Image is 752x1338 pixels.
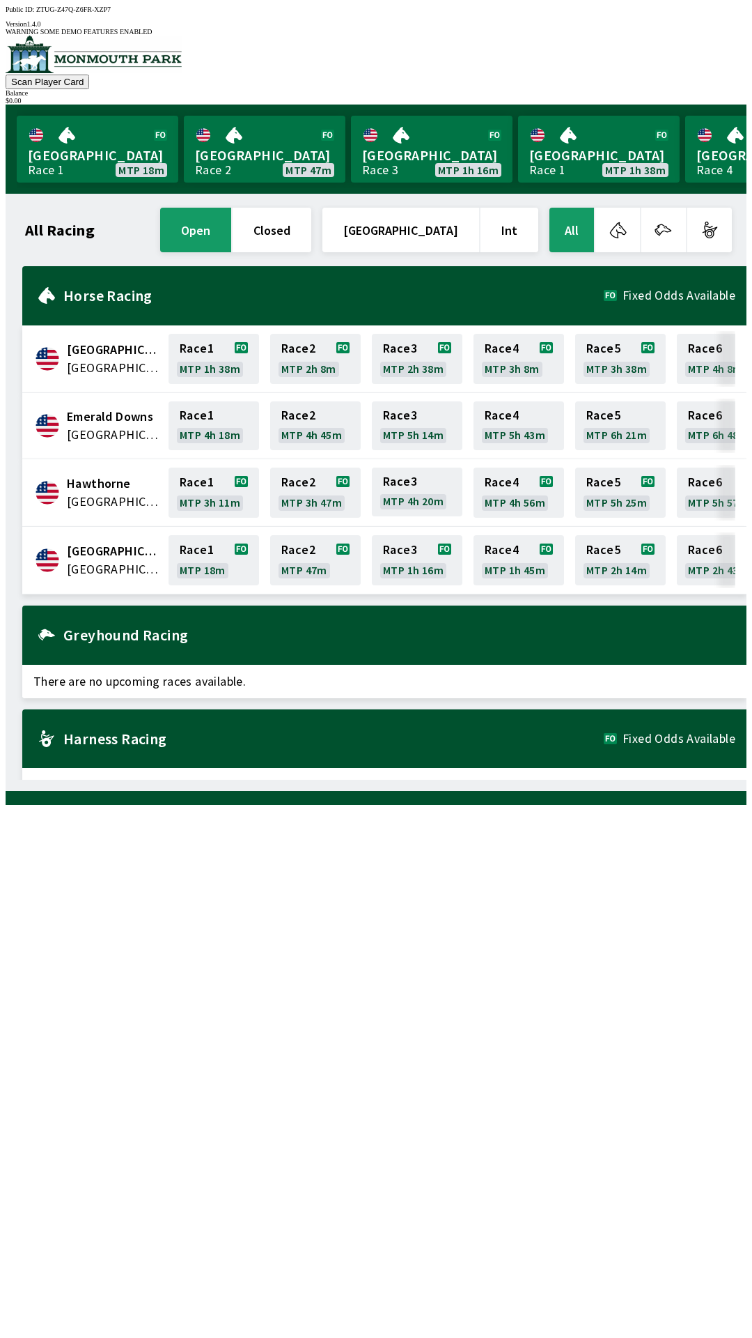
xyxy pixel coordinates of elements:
a: Race3MTP 1h 16m [372,535,462,585]
a: Race2MTP 47m [270,535,361,585]
span: MTP 3h 11m [180,497,240,508]
a: [GEOGRAPHIC_DATA]Race 1MTP 18m [17,116,178,183]
button: Int [480,208,538,252]
span: Monmouth Park [67,542,160,560]
button: Scan Player Card [6,75,89,89]
span: United States [67,560,160,578]
span: Race 4 [485,477,519,488]
span: MTP 6h 48m [688,429,749,440]
span: Race 1 [180,544,214,555]
span: Race 3 [383,544,417,555]
h2: Horse Racing [63,290,604,301]
a: Race3MTP 5h 14m [372,401,462,450]
span: MTP 2h 38m [383,363,444,374]
a: Race4MTP 3h 8m [473,334,564,384]
span: Race 1 [180,477,214,488]
span: MTP 2h 43m [688,564,749,576]
div: Race 3 [362,164,398,176]
a: Race2MTP 2h 8m [270,334,361,384]
h2: Harness Racing [63,733,604,744]
span: MTP 47m [281,564,327,576]
button: closed [233,208,311,252]
a: Race4MTP 4h 56m [473,468,564,518]
span: Race 6 [688,477,722,488]
span: Hawthorne [67,475,160,493]
div: Balance [6,89,746,97]
a: Race1MTP 1h 38m [169,334,259,384]
span: MTP 5h 25m [586,497,647,508]
span: Race 5 [586,544,620,555]
span: There are no upcoming races available. [22,665,746,698]
span: MTP 3h 47m [281,497,342,508]
span: MTP 3h 8m [485,363,540,374]
a: Race3MTP 2h 38m [372,334,462,384]
span: Race 1 [180,410,214,421]
span: [GEOGRAPHIC_DATA] [28,146,167,164]
span: MTP 3h 38m [586,363,647,374]
span: Canterbury Park [67,341,160,359]
div: Version 1.4.0 [6,20,746,28]
span: Fixed Odds Available [622,733,735,744]
span: United States [67,426,160,444]
span: There are no upcoming races available. [22,768,746,801]
span: Race 2 [281,343,315,354]
h1: All Racing [25,224,95,236]
span: Race 6 [688,544,722,555]
span: MTP 5h 57m [688,497,749,508]
a: Race5MTP 5h 25m [575,468,666,518]
span: Race 2 [281,544,315,555]
span: Race 4 [485,410,519,421]
span: Race 2 [281,410,315,421]
span: MTP 6h 21m [586,429,647,440]
span: Race 6 [688,410,722,421]
button: [GEOGRAPHIC_DATA] [322,208,479,252]
span: MTP 4h 56m [485,497,545,508]
span: United States [67,359,160,377]
span: MTP 2h 8m [281,363,336,374]
span: Emerald Downs [67,408,160,426]
span: Race 3 [383,410,417,421]
span: Race 3 [383,343,417,354]
span: Race 5 [586,410,620,421]
span: [GEOGRAPHIC_DATA] [195,146,334,164]
span: MTP 1h 38m [605,164,666,176]
span: Fixed Odds Available [622,290,735,301]
div: WARNING SOME DEMO FEATURES ENABLED [6,28,746,36]
span: Race 5 [586,343,620,354]
a: [GEOGRAPHIC_DATA]Race 2MTP 47m [184,116,345,183]
img: venue logo [6,36,182,73]
a: Race1MTP 18m [169,535,259,585]
button: open [160,208,231,252]
span: MTP 2h 14m [586,564,647,576]
span: MTP 5h 14m [383,429,444,440]
span: MTP 4h 45m [281,429,342,440]
span: MTP 47m [285,164,331,176]
span: [GEOGRAPHIC_DATA] [362,146,501,164]
div: Race 1 [529,164,565,176]
a: [GEOGRAPHIC_DATA]Race 3MTP 1h 16m [351,116,512,183]
span: MTP 1h 45m [485,564,545,576]
span: MTP 5h 43m [485,429,545,440]
div: Race 2 [195,164,231,176]
a: Race3MTP 4h 20m [372,468,462,518]
span: MTP 4h 8m [688,363,743,374]
a: Race1MTP 4h 18m [169,401,259,450]
span: ZTUG-Z47Q-Z6FR-XZP7 [36,6,111,13]
a: Race4MTP 1h 45m [473,535,564,585]
h2: Greyhound Racing [63,629,735,640]
button: All [549,208,594,252]
span: Race 2 [281,477,315,488]
span: MTP 1h 16m [383,564,444,576]
a: Race1MTP 3h 11m [169,468,259,518]
a: Race5MTP 3h 38m [575,334,666,384]
span: MTP 18m [118,164,164,176]
span: MTP 1h 38m [180,363,240,374]
a: Race2MTP 3h 47m [270,468,361,518]
div: Race 1 [28,164,64,176]
span: MTP 4h 20m [383,495,444,507]
span: MTP 18m [180,564,226,576]
span: United States [67,493,160,511]
span: Race 5 [586,477,620,488]
a: [GEOGRAPHIC_DATA]Race 1MTP 1h 38m [518,116,680,183]
a: Race5MTP 6h 21m [575,401,666,450]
